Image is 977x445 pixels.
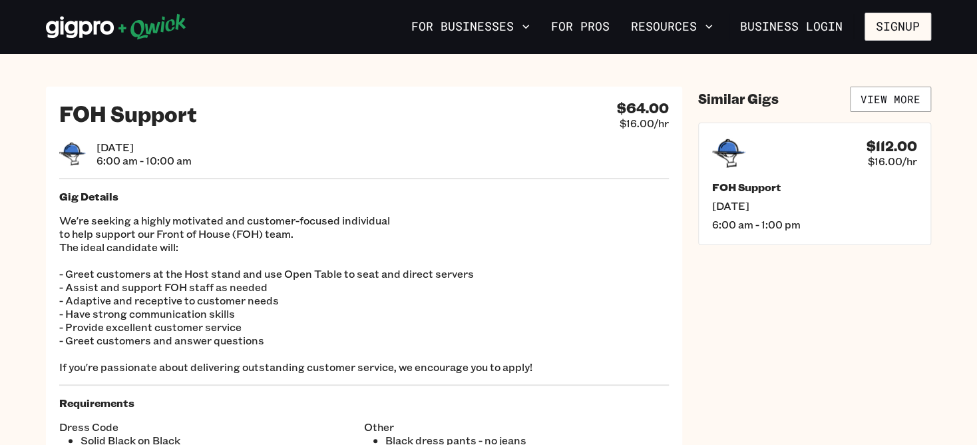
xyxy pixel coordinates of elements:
a: For Pros [546,15,615,38]
span: [DATE] [97,141,192,154]
span: 6:00 am - 10:00 am [97,154,192,167]
span: 6:00 am - 1:00 pm [712,218,917,231]
h4: $64.00 [617,100,669,117]
span: Dress Code [59,420,364,434]
h5: FOH Support [712,181,917,194]
span: $16.00/hr [868,155,917,168]
button: Resources [626,15,718,38]
p: We're seeking a highly motivated and customer-focused individual to help support our Front of Hou... [59,214,669,374]
h4: $112.00 [867,138,917,155]
h4: Similar Gigs [698,91,779,107]
a: View More [850,87,931,112]
span: $16.00/hr [620,117,669,130]
h2: FOH Support [59,100,197,127]
span: [DATE] [712,199,917,213]
a: Business Login [729,13,854,41]
span: Other [364,420,669,434]
button: For Businesses [406,15,535,38]
button: Signup [865,13,931,41]
a: $112.00$16.00/hrFOH Support[DATE]6:00 am - 1:00 pm [698,123,931,245]
h5: Requirements [59,396,669,410]
h5: Gig Details [59,190,669,203]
